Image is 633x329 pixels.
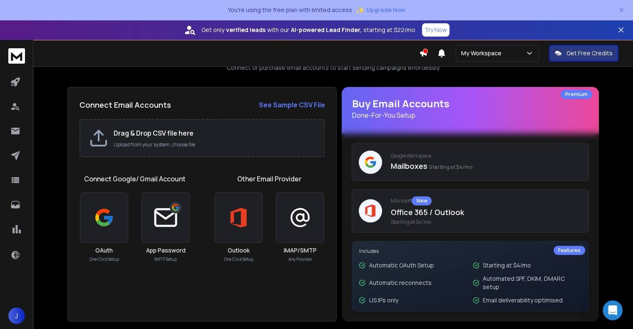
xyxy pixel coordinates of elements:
[18,273,37,279] span: Home
[603,300,623,320] iframe: Intercom live chat
[390,160,582,172] p: Mailboxes
[429,163,472,171] span: Starting at $4/mo
[8,112,158,143] div: Send us a messageWe'll be back online in 2 hours
[561,90,592,99] div: Premium
[12,244,154,277] div: Configuring SMTP Settings for Microsoft Account Purchased Directly from Microsoft
[288,256,312,262] p: Any Provider
[258,100,325,109] strong: See Sample CSV File
[366,6,405,14] span: Upgrade Now
[17,247,139,273] div: Configuring SMTP Settings for Microsoft Account Purchased Directly from Microsoft
[17,128,139,136] div: We'll be back online in 2 hours
[291,26,362,34] strong: AI-powered Lead Finder,
[258,100,325,110] a: See Sample CSV File
[132,273,145,279] span: Help
[226,26,266,34] strong: verified leads
[154,256,177,262] p: SMTP Setup
[17,223,139,240] div: Leveraging Spintax for Email Customization
[8,307,25,324] button: J
[12,171,154,195] div: Optimizing Warmup Settings in ReachInbox
[369,261,434,270] p: Automatic OAuth Setup
[17,156,67,164] span: Search for help
[69,273,98,279] span: Messages
[483,275,582,291] p: Automated SPF, DKIM, DMARC setup
[352,97,589,120] h1: Buy Email Accounts
[17,199,139,216] div: Navigating Advanced Campaign Options in ReachInbox
[143,13,158,28] div: Close
[284,246,317,255] h3: IMAP/SMTP
[17,73,150,101] p: How can we assist you [DATE]?
[352,110,589,120] p: Done-For-You Setup
[89,256,119,262] p: One Click Setup
[483,296,563,304] p: Email deliverability optimised
[390,206,582,218] p: Office 365 / Outlook
[422,23,449,37] button: Try Now
[237,174,301,184] h1: Other Email Provider
[12,195,154,220] div: Navigating Advanced Campaign Options in ReachInbox
[105,13,122,30] img: Profile image for Lakshita
[227,64,439,72] p: Connect or purchase email accounts to start sending campaigns effortlessly
[146,246,186,255] h3: App Password
[566,49,613,57] p: Get Free Credits
[55,252,111,285] button: Messages
[121,13,137,30] img: Profile image for Raj
[8,48,25,64] img: logo
[17,59,150,73] p: Hi [PERSON_NAME]
[111,252,166,285] button: Help
[114,128,315,138] h2: Drag & Drop CSV file here
[79,99,171,111] h2: Connect Email Accounts
[412,196,432,205] div: New
[201,26,415,34] p: Get only with our starting at $22/mo
[355,2,405,18] button: ✨Upgrade Now
[84,174,186,184] h1: Connect Google/ Gmail Account
[17,119,139,128] div: Send us a message
[228,6,352,14] p: You're using the free plan with limited access
[355,4,365,16] span: ✨
[390,153,582,159] p: Google Workspace
[359,248,582,255] p: Includes
[369,279,431,287] p: Automatic reconnects
[554,246,585,255] div: Features
[12,220,154,244] div: Leveraging Spintax for Email Customization
[390,219,582,225] span: Starting at $4/mo
[390,196,582,205] p: Microsoft
[17,175,139,192] div: Optimizing Warmup Settings in ReachInbox
[114,141,315,148] p: Upload from your system, choose file
[549,45,618,62] button: Get Free Credits
[483,261,531,270] p: Starting at $4/mo
[224,256,253,262] p: One Click Setup
[461,49,505,57] p: My Workspace
[89,13,106,30] img: Profile image for Rohan
[228,246,250,255] h3: Outlook
[17,17,72,28] img: logo
[95,246,113,255] h3: OAuth
[424,26,447,34] p: Try Now
[12,151,154,168] button: Search for help
[369,296,398,304] p: US IPs only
